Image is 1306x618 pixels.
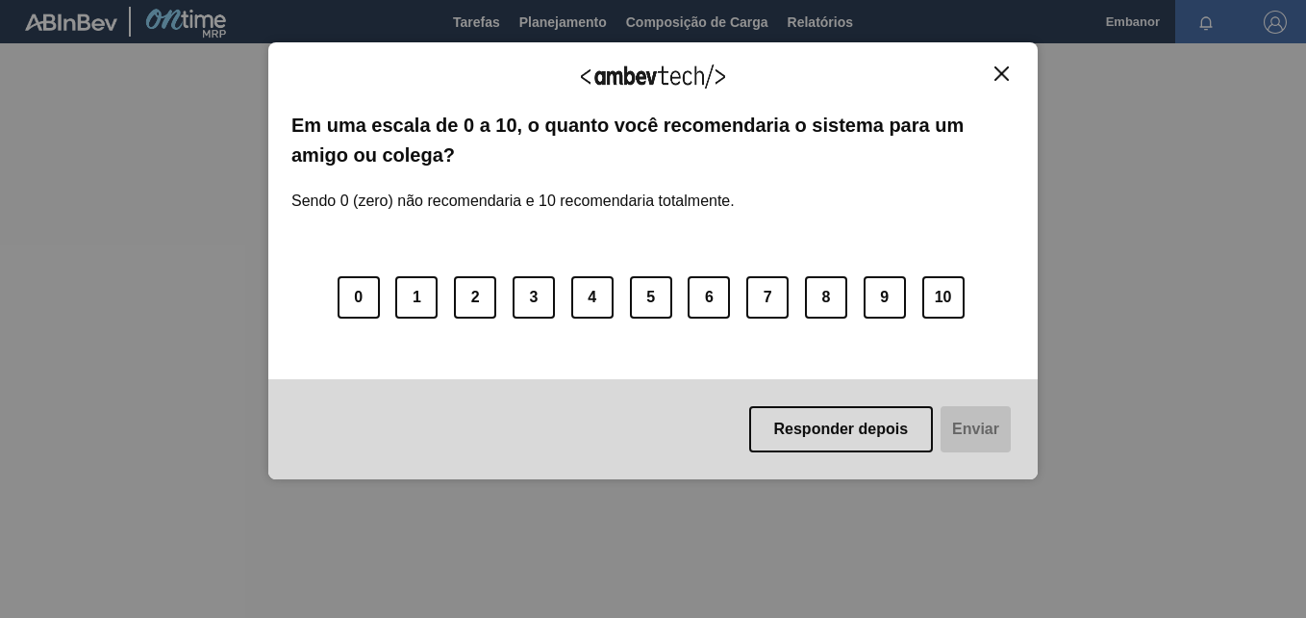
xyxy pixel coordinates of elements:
[749,406,934,452] button: Responder depois
[454,276,496,319] button: 2
[581,64,725,89] img: Logo Ambevtech
[630,276,672,319] button: 5
[291,169,735,210] label: Sendo 0 (zero) não recomendaria e 10 recomendaria totalmente.
[805,276,847,319] button: 8
[291,111,1015,169] label: Em uma escala de 0 a 10, o quanto você recomendaria o sistema para um amigo ou colega?
[513,276,555,319] button: 3
[989,65,1015,82] button: Fechar
[571,276,614,319] button: 4
[688,276,730,319] button: 6
[994,66,1009,81] img: Fechar
[395,276,438,319] button: 1
[338,276,380,319] button: 0
[922,276,965,319] button: 10
[864,276,906,319] button: 9
[746,276,789,319] button: 7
